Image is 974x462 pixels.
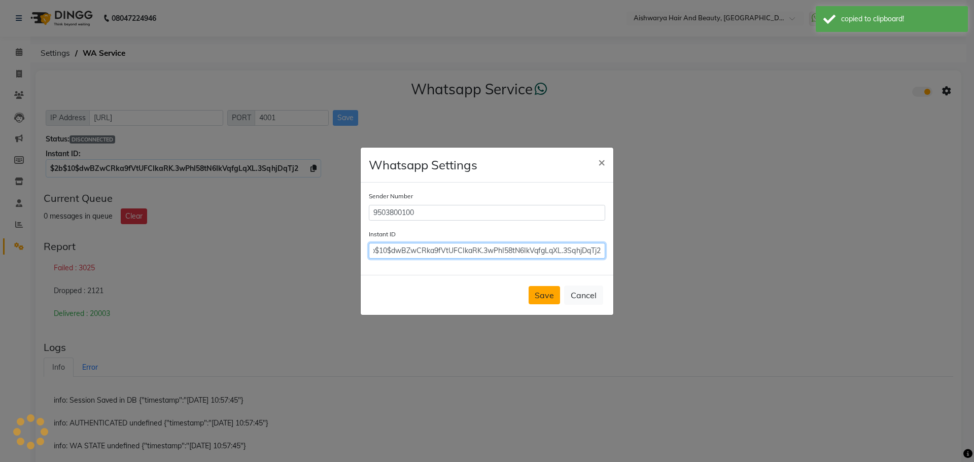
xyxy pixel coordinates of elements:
[529,286,560,304] button: Save
[598,154,605,169] span: ×
[369,156,477,174] h4: Whatsapp Settings
[590,148,613,176] button: Close
[841,14,960,24] div: copied to clipboard!
[369,192,413,201] label: Sender Number
[369,230,396,239] label: Instant ID
[564,286,603,305] button: Cancel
